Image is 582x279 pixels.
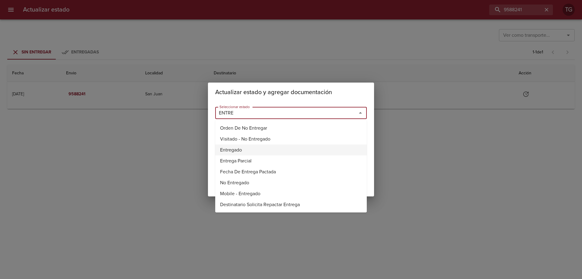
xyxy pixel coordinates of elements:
[215,166,367,177] li: Fecha De Entrega Pactada
[215,188,367,199] li: Mobile - Entregado
[215,123,367,134] li: Orden De No Entregar
[215,155,367,166] li: Entrega Parcial
[215,145,367,155] li: Entregado
[215,87,367,97] h2: Actualizar estado y agregar documentación
[215,199,367,210] li: Destinatario Solicita Repactar Entrega
[356,109,365,117] button: Close
[215,177,367,188] li: No Entregado
[215,134,367,145] li: Visitado - No Entregado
